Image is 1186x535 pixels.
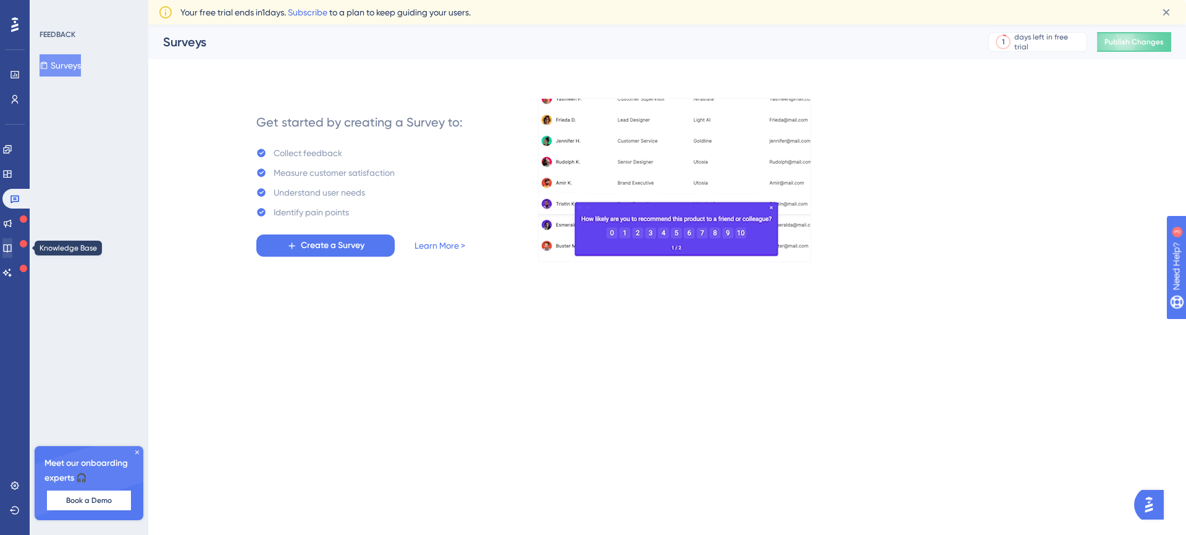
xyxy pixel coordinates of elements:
div: FEEDBACK [40,30,75,39]
div: 3 [86,6,90,16]
div: Measure customer satisfaction [274,165,395,180]
button: Create a Survey [256,234,395,257]
div: Surveys [163,33,957,51]
a: Subscribe [288,7,327,17]
div: Get started by creating a Survey to: [256,114,463,131]
div: Identify pain points [274,205,349,220]
span: Create a Survey [301,238,364,253]
div: days left in free trial [1014,32,1083,52]
span: Meet our onboarding experts 🎧 [44,456,133,486]
div: Collect feedback [274,146,342,160]
div: 1 [1002,37,1004,47]
button: Surveys [40,54,81,77]
iframe: UserGuiding AI Assistant Launcher [1134,486,1171,523]
button: Book a Demo [47,491,131,510]
a: Learn More > [414,238,465,253]
div: Understand user needs [274,185,365,200]
span: Your free trial ends in 1 days. to a plan to keep guiding your users. [180,5,471,20]
span: Need Help? [29,3,77,18]
span: Publish Changes [1104,37,1164,47]
img: b81bf5b5c10d0e3e90f664060979471a.gif [538,98,811,262]
button: Publish Changes [1097,32,1171,52]
span: Book a Demo [66,496,112,505]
